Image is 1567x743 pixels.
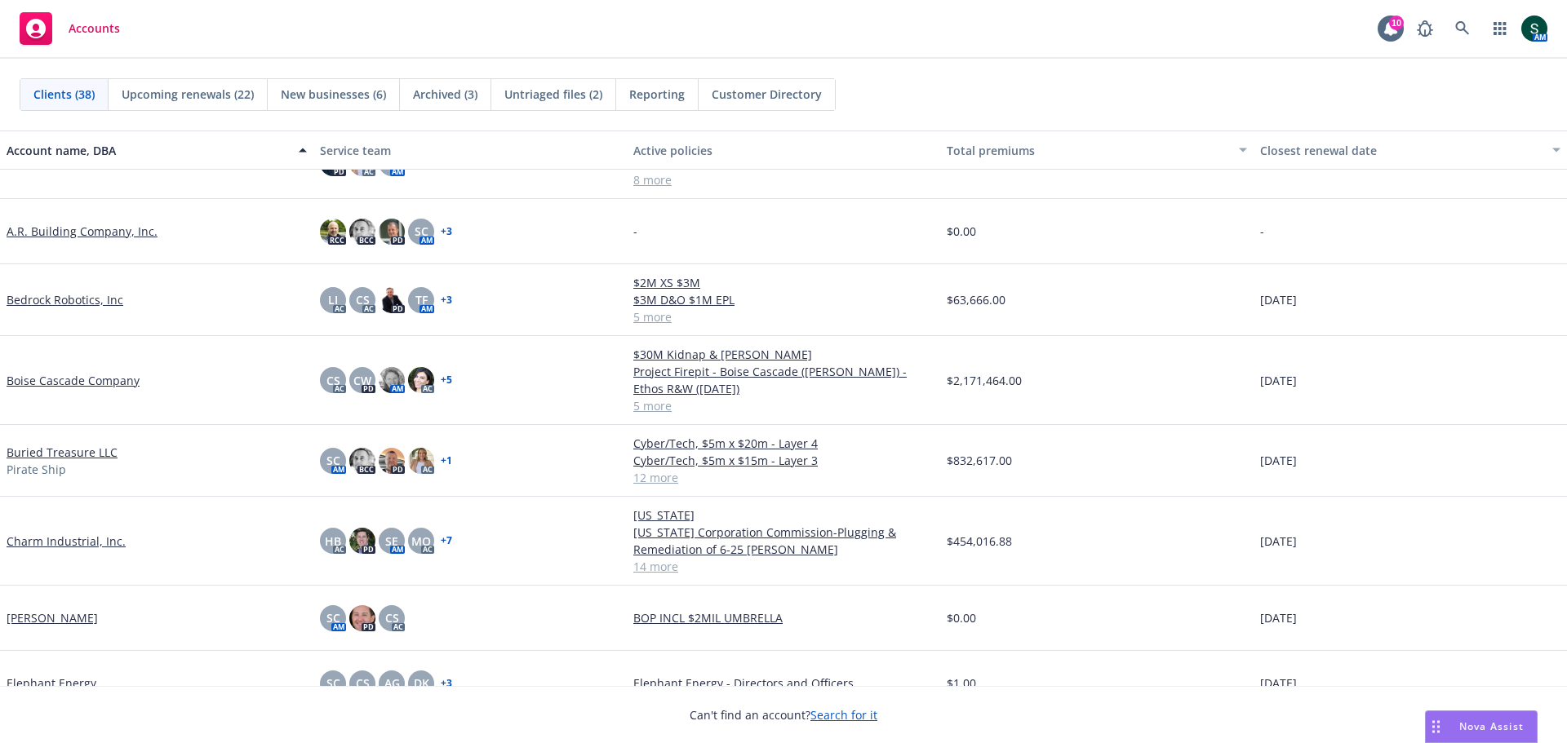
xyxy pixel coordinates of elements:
span: Upcoming renewals (22) [122,86,254,103]
img: photo [379,448,405,474]
span: CS [385,609,399,626]
span: $0.00 [947,223,976,240]
div: Service team [320,142,620,159]
span: SC [326,609,340,626]
div: Drag to move [1426,711,1446,742]
a: + 7 [441,536,452,546]
span: CW [353,372,371,389]
div: Active policies [633,142,934,159]
span: CS [356,674,370,692]
img: photo [379,287,405,313]
a: 8 more [633,171,934,188]
a: Project Firepit - Boise Cascade ([PERSON_NAME]) - Ethos R&W ([DATE]) [633,363,934,397]
a: + 1 [441,456,452,466]
img: photo [320,219,346,245]
a: Switch app [1484,12,1516,45]
a: Cyber/Tech, $5m x $20m - Layer 4 [633,435,934,452]
a: [US_STATE] [633,506,934,524]
span: $0.00 [947,609,976,626]
span: SE [385,533,398,550]
a: $2M XS $3M [633,274,934,291]
a: Search [1446,12,1479,45]
span: CS [326,372,340,389]
span: $454,016.88 [947,533,1012,550]
span: [DATE] [1260,533,1297,550]
a: + 5 [441,375,452,385]
span: [DATE] [1260,372,1297,389]
a: A.R. Building Company, Inc. [7,223,158,240]
span: Customer Directory [712,86,822,103]
span: SC [415,223,428,240]
a: Bedrock Robotics, Inc [7,291,123,308]
span: Untriaged files (2) [504,86,602,103]
div: Account name, DBA [7,142,289,159]
img: photo [408,448,434,474]
span: LI [328,291,338,308]
button: Service team [313,130,627,170]
span: [DATE] [1260,674,1297,692]
span: $63,666.00 [947,291,1005,308]
a: [PERSON_NAME] [7,609,98,626]
a: $3M D&O $1M EPL [633,291,934,308]
a: Charm Industrial, Inc. [7,533,126,550]
a: + 3 [441,295,452,305]
span: [DATE] [1260,609,1297,626]
span: [DATE] [1260,452,1297,469]
button: Active policies [627,130,940,170]
span: $832,617.00 [947,452,1012,469]
a: $30M Kidnap & [PERSON_NAME] [633,346,934,363]
span: Archived (3) [413,86,477,103]
button: Closest renewal date [1254,130,1567,170]
span: CS [356,291,370,308]
img: photo [349,605,375,631]
span: Reporting [629,86,685,103]
span: SC [326,452,340,469]
a: Accounts [13,6,127,51]
span: DK [414,674,429,692]
button: Total premiums [940,130,1254,170]
a: [US_STATE] Corporation Commission-Plugging & Remediation of 6-25 [PERSON_NAME] [633,524,934,558]
img: photo [349,219,375,245]
a: 14 more [633,558,934,575]
a: 5 more [633,308,934,325]
a: 5 more [633,397,934,414]
span: Pirate Ship [7,461,66,478]
img: photo [349,528,375,554]
span: [DATE] [1260,291,1297,308]
img: photo [379,219,405,245]
a: Cyber/Tech, $5m x $15m - Layer 3 [633,452,934,469]
div: Total premiums [947,142,1229,159]
span: Accounts [69,22,120,35]
span: SC [326,674,340,692]
div: 10 [1389,15,1404,30]
div: Closest renewal date [1260,142,1543,159]
img: photo [1521,15,1547,42]
span: New businesses (6) [281,86,386,103]
a: Buried Treasure LLC [7,444,118,461]
span: HB [325,533,341,550]
a: + 3 [441,227,452,237]
a: Elephant Energy [7,674,96,692]
img: photo [379,367,405,393]
a: 12 more [633,469,934,486]
span: $2,171,464.00 [947,372,1022,389]
span: MQ [411,533,431,550]
img: photo [408,367,434,393]
a: Search for it [810,707,877,723]
span: - [1260,223,1264,240]
span: Nova Assist [1459,719,1524,733]
span: - [633,223,637,240]
span: TF [415,291,428,308]
a: Elephant Energy - Directors and Officers [633,674,934,692]
span: $1.00 [947,674,976,692]
a: BOP INCL $2MIL UMBRELLA [633,609,934,626]
span: Can't find an account? [690,706,877,723]
a: + 3 [441,679,452,688]
button: Nova Assist [1425,710,1538,743]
